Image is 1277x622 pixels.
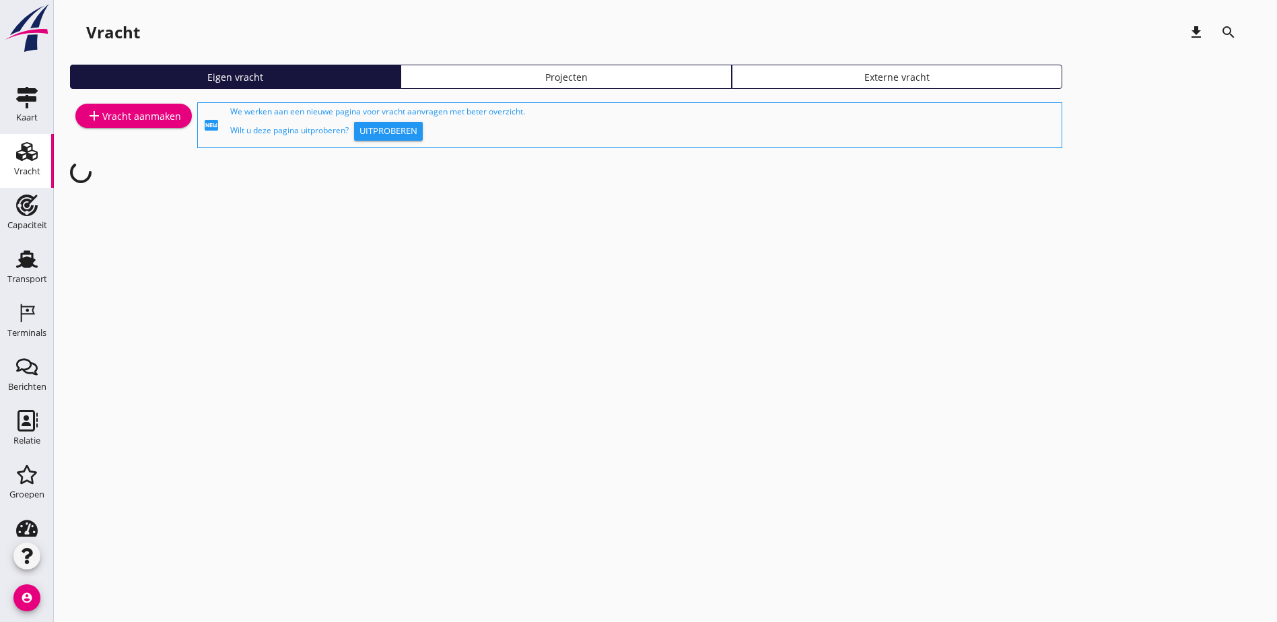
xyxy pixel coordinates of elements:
i: add [86,108,102,124]
i: download [1188,24,1204,40]
div: Capaciteit [7,221,47,230]
div: Berichten [8,382,46,391]
div: Externe vracht [738,70,1056,84]
div: Kaart [16,113,38,122]
div: Eigen vracht [76,70,394,84]
div: Relatie [13,436,40,445]
img: logo-small.a267ee39.svg [3,3,51,53]
div: Transport [7,275,47,283]
i: fiber_new [203,117,219,133]
button: Uitproberen [354,122,423,141]
i: search [1220,24,1237,40]
div: Groepen [9,490,44,499]
div: Uitproberen [359,125,417,138]
div: Vracht [86,22,140,43]
div: Vracht [14,167,40,176]
div: Projecten [407,70,725,84]
a: Eigen vracht [70,65,401,89]
a: Externe vracht [732,65,1062,89]
div: Terminals [7,329,46,337]
a: Vracht aanmaken [75,104,192,128]
i: account_circle [13,584,40,611]
div: We werken aan een nieuwe pagina voor vracht aanvragen met beter overzicht. Wilt u deze pagina uit... [230,106,1056,145]
div: Vracht aanmaken [86,108,181,124]
a: Projecten [401,65,731,89]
